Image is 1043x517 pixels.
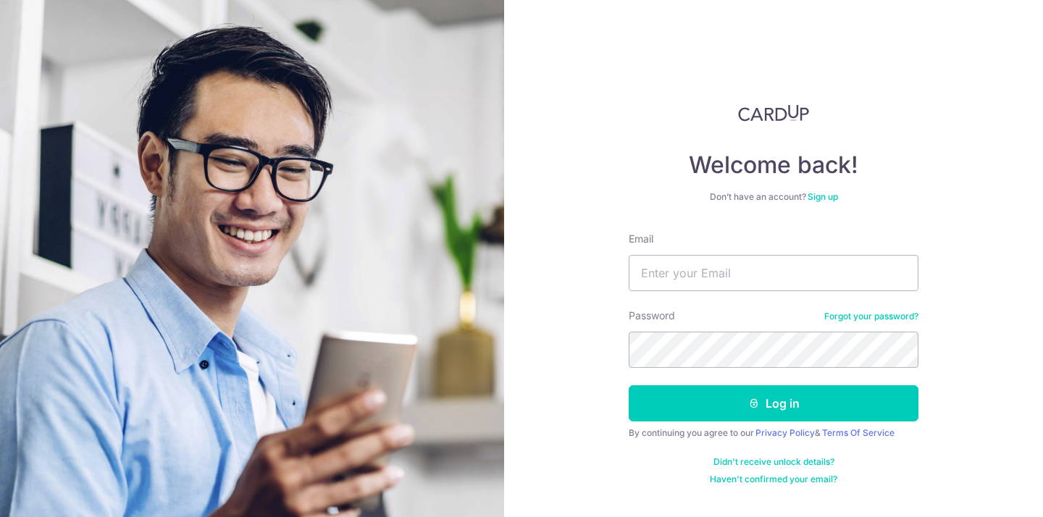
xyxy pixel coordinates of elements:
label: Email [629,232,653,246]
a: Haven't confirmed your email? [710,474,837,485]
a: Sign up [808,191,838,202]
img: CardUp Logo [738,104,809,122]
div: By continuing you agree to our & [629,427,918,439]
a: Forgot your password? [824,311,918,322]
input: Enter your Email [629,255,918,291]
div: Don’t have an account? [629,191,918,203]
button: Log in [629,385,918,421]
a: Terms Of Service [822,427,895,438]
h4: Welcome back! [629,151,918,180]
a: Privacy Policy [755,427,815,438]
label: Password [629,308,675,323]
a: Didn't receive unlock details? [713,456,834,468]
